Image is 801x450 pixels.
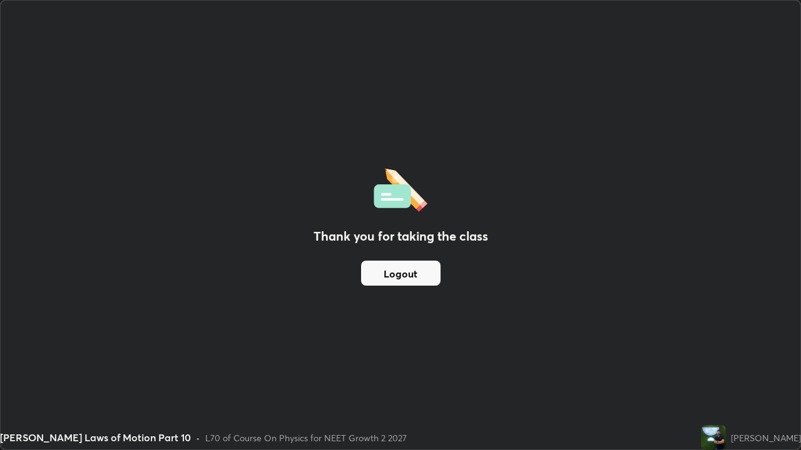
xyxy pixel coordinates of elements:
div: [PERSON_NAME] [731,431,801,444]
div: L70 of Course On Physics for NEET Growth 2 2027 [205,431,407,444]
h2: Thank you for taking the class [314,227,488,246]
button: Logout [361,261,441,286]
div: • [196,431,200,444]
img: offlineFeedback.1438e8b3.svg [374,164,427,212]
img: f0fae9d97c1e44ffb6a168521d894f25.jpg [701,425,726,450]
